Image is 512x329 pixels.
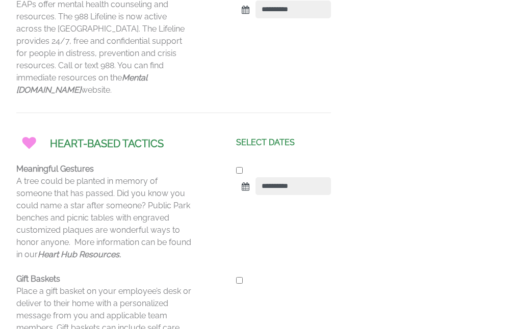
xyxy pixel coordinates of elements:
[236,129,331,147] h6: SELECT DATES
[16,274,60,284] strong: Gift Baskets
[16,164,94,174] strong: Meaningful Gestures
[16,163,193,261] div: A tree could be planted in memory of someone that has passed. Did you know you could name a star ...
[38,250,121,259] a: Heart Hub Resources.
[16,129,221,150] h5: HEART-BASED TACTICS
[16,129,42,155] img: icon_heart.png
